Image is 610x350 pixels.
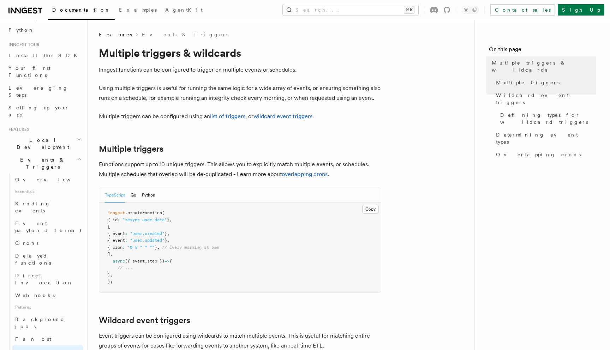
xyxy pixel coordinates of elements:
[493,76,596,89] a: Multiple triggers
[108,231,125,236] span: { event
[15,221,82,233] span: Event payload format
[15,201,50,213] span: Sending events
[12,289,83,302] a: Webhooks
[130,238,165,243] span: "user.updated"
[15,292,55,298] span: Webhooks
[122,245,125,250] span: :
[12,333,83,345] a: Fan out
[500,111,596,126] span: Defining types for wildcard triggers
[99,47,381,59] h1: Multiple triggers & wildcards
[6,24,83,36] a: Python
[167,217,169,222] span: }
[12,302,83,313] span: Patterns
[131,188,136,203] button: Go
[99,31,132,38] span: Features
[110,272,113,277] span: ,
[125,231,127,236] span: :
[496,131,596,145] span: Determining event types
[15,336,51,342] span: Fan out
[12,313,83,333] a: Background jobs
[489,45,596,56] h4: On this page
[157,245,160,250] span: ,
[99,111,381,121] p: Multiple triggers can be configured using an , or .
[165,238,167,243] span: }
[404,6,414,13] kbd: ⌘K
[15,253,51,266] span: Delayed functions
[161,2,207,19] a: AgentKit
[108,210,125,215] span: inngest
[99,315,190,325] a: Wildcard event triggers
[165,231,167,236] span: }
[108,245,122,250] span: { cron
[15,316,65,329] span: Background jobs
[6,82,83,101] a: Leveraging Steps
[167,231,169,236] span: ,
[125,259,145,264] span: ({ event
[15,273,73,285] span: Direct invocation
[6,134,83,153] button: Local Development
[6,127,29,132] span: Features
[283,4,418,16] button: Search...⌘K
[99,144,163,154] a: Multiple triggers
[119,7,157,13] span: Examples
[110,252,113,257] span: ,
[142,188,155,203] button: Python
[99,159,381,179] p: Functions support up to 10 unique triggers. This allows you to explicitly match multiple events, ...
[113,259,125,264] span: async
[108,279,113,284] span: );
[108,224,110,229] span: [
[8,85,68,98] span: Leveraging Steps
[6,137,77,151] span: Local Development
[489,56,596,76] a: Multiple triggers & wildcards
[99,65,381,75] p: Inngest functions can be configured to trigger on multiple events or schedules.
[142,31,228,38] a: Events & Triggers
[6,42,40,48] span: Inngest tour
[145,259,147,264] span: ,
[108,238,125,243] span: { event
[12,173,83,186] a: Overview
[115,2,161,19] a: Examples
[52,7,110,13] span: Documentation
[108,272,110,277] span: }
[493,128,596,148] a: Determining event types
[6,153,83,173] button: Events & Triggers
[167,238,169,243] span: ,
[496,92,596,106] span: Wildcard event triggers
[162,210,165,215] span: (
[118,217,120,222] span: :
[8,27,34,33] span: Python
[122,217,167,222] span: "resync-user-data"
[6,101,83,121] a: Setting up your app
[12,186,83,197] span: Essentials
[282,171,328,177] a: overlapping crons
[130,231,165,236] span: "user.created"
[99,83,381,103] p: Using multiple triggers is useful for running the same logic for a wide array of events, or ensur...
[155,245,157,250] span: }
[15,240,38,246] span: Crons
[558,4,604,16] a: Sign Up
[12,269,83,289] a: Direct invocation
[12,197,83,217] a: Sending events
[6,62,83,82] a: Your first Functions
[125,238,127,243] span: :
[108,252,110,257] span: ]
[15,177,88,182] span: Overview
[165,7,203,13] span: AgentKit
[8,65,50,78] span: Your first Functions
[6,156,77,170] span: Events & Triggers
[6,49,83,62] a: Install the SDK
[105,188,125,203] button: TypeScript
[162,245,219,250] span: // Every morning at 5am
[496,151,581,158] span: Overlapping crons
[147,259,165,264] span: step })
[493,148,596,161] a: Overlapping crons
[253,113,312,120] a: wildcard event triggers
[12,217,83,237] a: Event payload format
[12,249,83,269] a: Delayed functions
[125,210,162,215] span: .createFunction
[8,105,69,117] span: Setting up your app
[462,6,479,14] button: Toggle dark mode
[165,259,169,264] span: =>
[169,259,172,264] span: {
[492,59,596,73] span: Multiple triggers & wildcards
